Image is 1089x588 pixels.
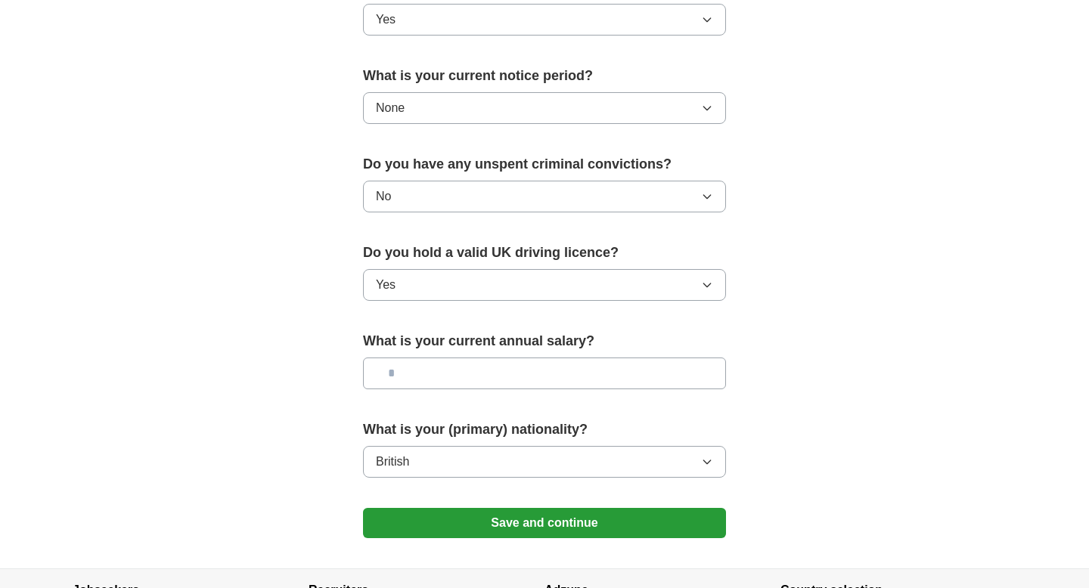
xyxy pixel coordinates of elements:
button: Save and continue [363,508,726,538]
button: British [363,446,726,478]
label: What is your current notice period? [363,66,726,86]
button: None [363,92,726,124]
label: Do you have any unspent criminal convictions? [363,154,726,175]
label: Do you hold a valid UK driving licence? [363,243,726,263]
span: No [376,187,391,206]
span: Yes [376,276,396,294]
label: What is your current annual salary? [363,331,726,351]
button: Yes [363,4,726,36]
span: British [376,453,409,471]
button: No [363,181,726,212]
label: What is your (primary) nationality? [363,419,726,440]
button: Yes [363,269,726,301]
span: Yes [376,11,396,29]
span: None [376,99,405,117]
